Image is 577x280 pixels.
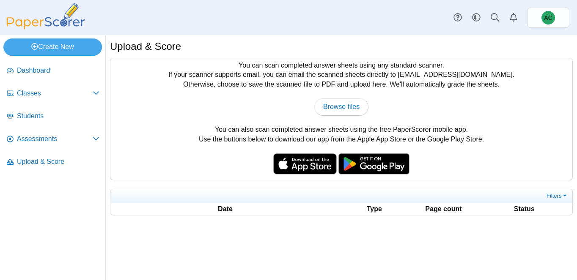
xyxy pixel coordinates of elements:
[544,15,552,21] span: Andrew Christman
[314,98,368,115] a: Browse files
[273,153,337,174] img: apple-store-badge.svg
[17,157,99,166] span: Upload & Score
[3,84,103,104] a: Classes
[110,58,572,180] div: You can scan completed answer sheets using any standard scanner. If your scanner supports email, ...
[544,192,570,200] a: Filters
[3,106,103,127] a: Students
[3,152,103,172] a: Upload & Score
[409,204,478,214] th: Page count
[111,204,339,214] th: Date
[541,11,555,24] span: Andrew Christman
[17,134,93,144] span: Assessments
[3,23,88,30] a: PaperScorer
[3,38,102,55] a: Create New
[17,89,93,98] span: Classes
[110,39,181,54] h1: Upload & Score
[3,61,103,81] a: Dashboard
[338,153,409,174] img: google-play-badge.png
[478,204,570,214] th: Status
[17,66,99,75] span: Dashboard
[340,204,409,214] th: Type
[3,129,103,150] a: Assessments
[504,8,523,27] a: Alerts
[323,103,360,110] span: Browse files
[17,111,99,121] span: Students
[527,8,569,28] a: Andrew Christman
[3,3,88,29] img: PaperScorer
